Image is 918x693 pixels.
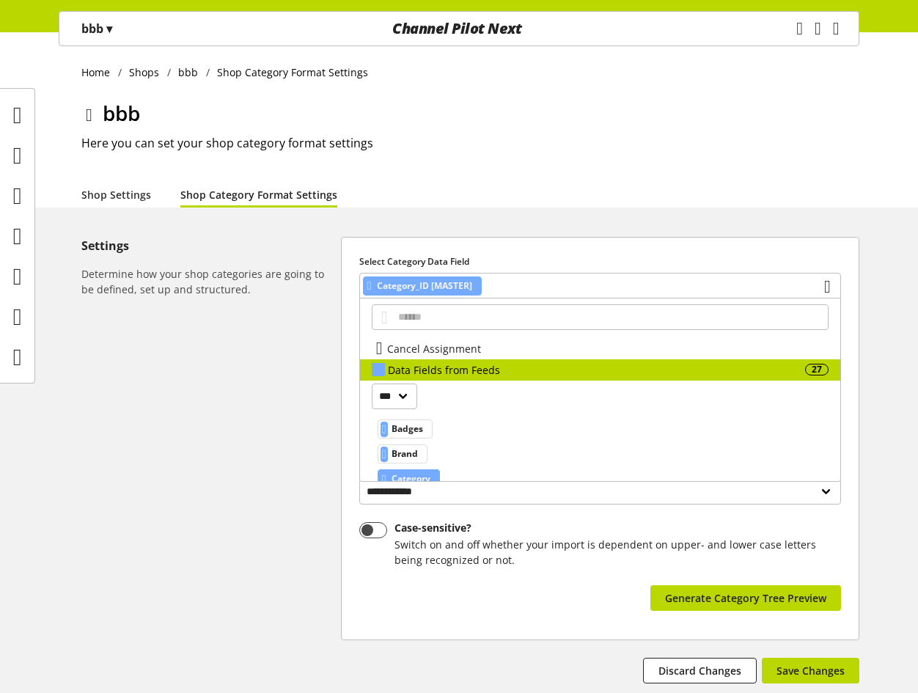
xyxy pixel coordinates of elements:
a: Shop Settings [81,187,151,202]
h5: Settings [81,237,335,254]
nav: main navigation [59,11,859,46]
div: Switch on and off whether your import is dependent on upper- and lower case letters being recogni... [394,537,836,568]
button: Generate Category Tree Preview [650,585,841,611]
span: Category_ID [MASTER] [377,277,472,295]
div: 27 [805,364,829,375]
div: Case-sensitive? [394,522,836,534]
span: Discard Changes [658,663,741,678]
div: Data Fields from Feeds [388,362,805,378]
button: Save Changes [762,658,859,683]
span: bbb [103,99,140,127]
span: bbb [178,65,198,80]
span: Save Changes [776,663,845,678]
span: Cancel Assignment [387,341,481,356]
a: Shop Category Format Settings [180,187,337,202]
p: bbb [81,20,112,37]
span: Badges [392,420,423,438]
h2: Here you can set your shop category format settings [81,134,859,152]
a: Home [81,65,118,80]
a: Shops [122,65,167,80]
span: ▾ [106,21,112,37]
span: Generate Category Tree Preview [665,590,826,606]
a: bbb [171,65,206,80]
span: Brand [392,445,418,463]
h6: Determine how your shop categories are going to be defined, set up and structured. [81,266,335,297]
span: Category [392,470,430,488]
label: Select Category Data Field [359,255,841,268]
button: Discard Changes [643,658,757,683]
